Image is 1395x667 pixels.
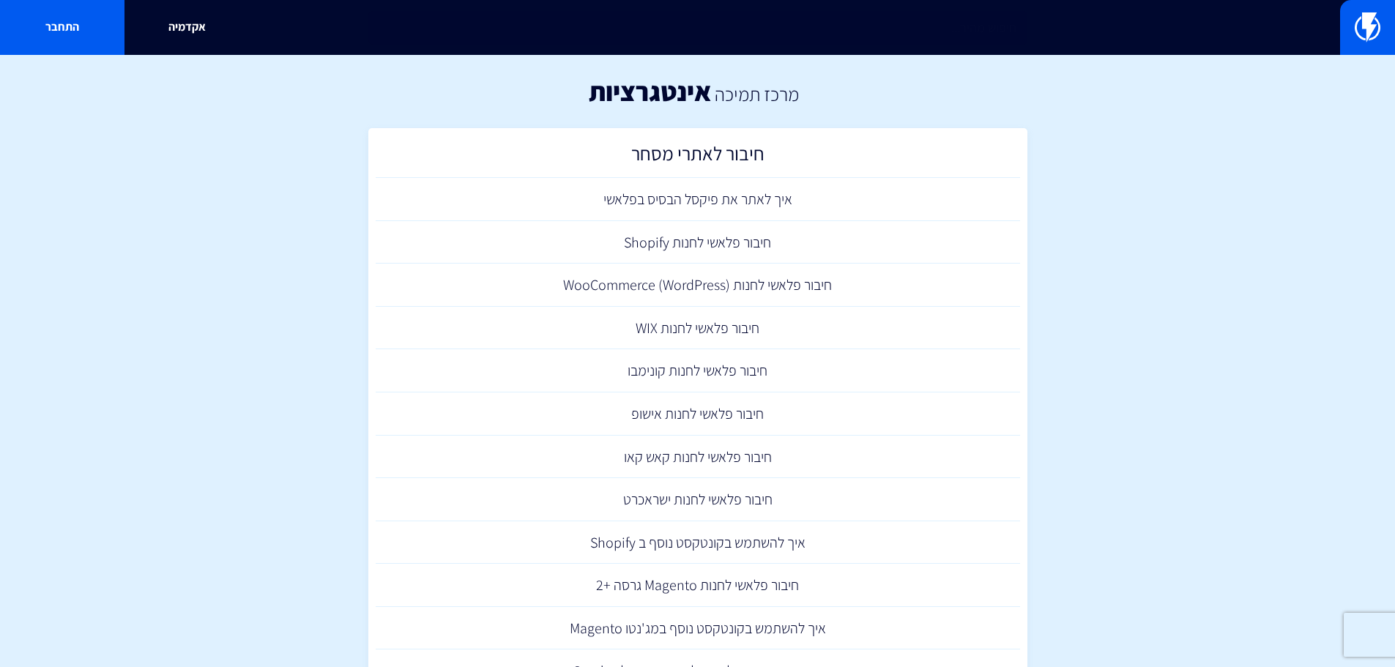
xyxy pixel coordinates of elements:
a: איך לאתר את פיקסל הבסיס בפלאשי [376,178,1020,221]
h2: חיבור לאתרי מסחר [383,143,1013,171]
a: איך להשתמש בקונטקסט נוסף ב Shopify [376,521,1020,564]
a: חיבור פלאשי לחנות אישופ [376,392,1020,436]
a: חיבור פלאשי לחנות קונימבו [376,349,1020,392]
a: חיבור פלאשי לחנות WIX [376,307,1020,350]
input: חיפוש מהיר... [368,11,1027,45]
a: חיבור פלאשי לחנות (WooCommerce (WordPress [376,264,1020,307]
h1: אינטגרציות [589,77,711,106]
a: חיבור לאתרי מסחר [376,135,1020,179]
a: חיבור פלאשי לחנות קאש קאו [376,436,1020,479]
a: איך להשתמש בקונטקסט נוסף במג'נטו Magento [376,607,1020,650]
a: חיבור פלאשי לחנות Magento גרסה +2 [376,564,1020,607]
a: חיבור פלאשי לחנות Shopify [376,221,1020,264]
a: חיבור פלאשי לחנות ישראכרט [376,478,1020,521]
a: מרכז תמיכה [715,81,799,106]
